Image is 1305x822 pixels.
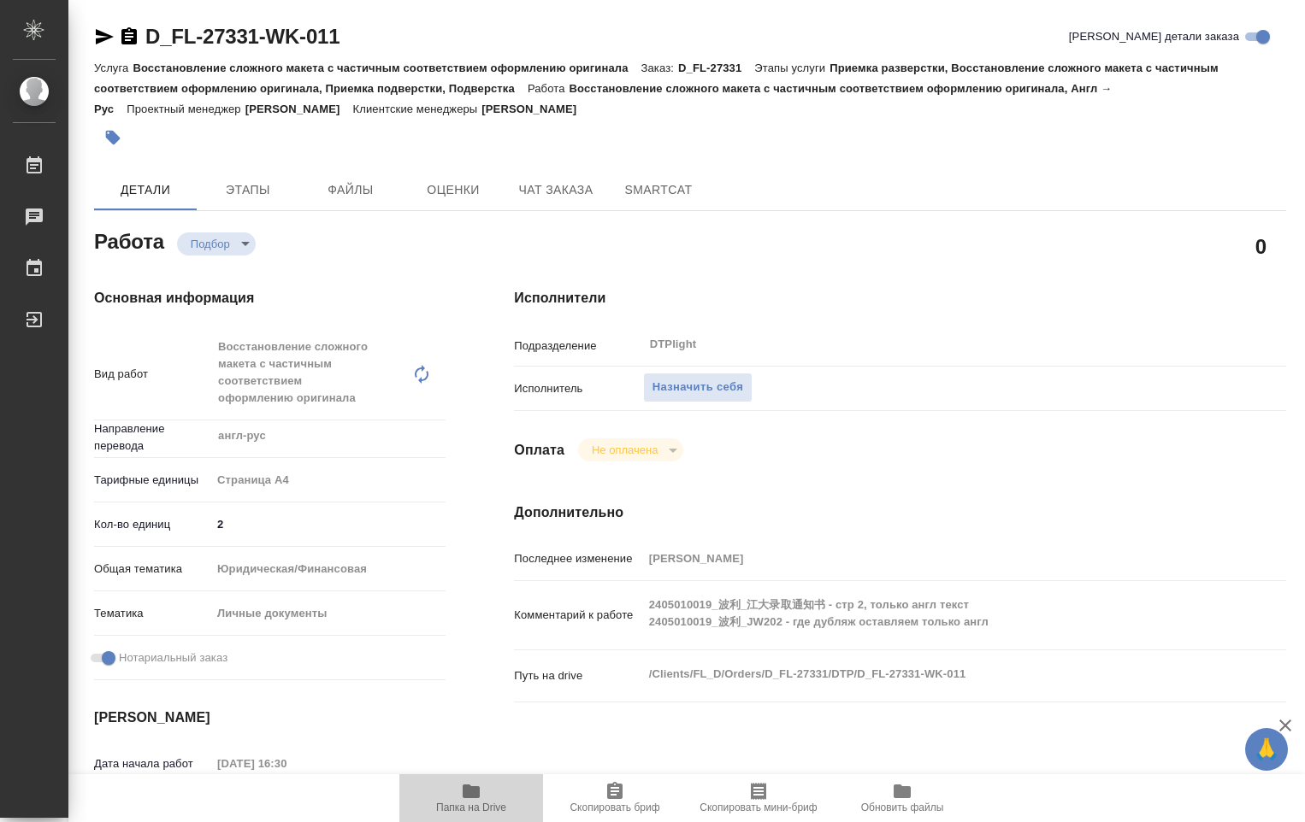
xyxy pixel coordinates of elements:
[310,179,392,201] span: Файлы
[514,550,642,567] p: Последнее изменение
[570,801,659,813] span: Скопировать бриф
[211,466,446,495] div: Страница А4
[643,546,1222,571] input: Пустое поле
[861,801,944,813] span: Обновить файлы
[94,516,211,533] p: Кол-во единиц
[617,179,700,201] span: SmartCat
[94,225,164,255] h2: Работа
[643,373,753,402] button: Назначить себя
[514,338,642,355] p: Подразделение
[207,179,289,201] span: Этапы
[1245,728,1288,771] button: 🙏
[119,26,139,47] button: Скопировать ссылку
[514,502,1286,523] h4: Дополнительно
[515,179,597,201] span: Чат заказа
[133,62,641,74] p: Восстановление сложного макета с частичным соответствием оформлению оригинала
[94,420,211,455] p: Направление перевода
[1255,232,1267,261] h2: 0
[119,649,227,666] span: Нотариальный заказ
[514,440,564,461] h4: Оплата
[94,119,132,156] button: Добавить тэг
[94,561,211,578] p: Общая тематика
[643,660,1222,689] textarea: /Clients/FL_D/Orders/D_FL-27331/DTP/D_FL-27331-WK-011
[641,62,678,74] p: Заказ:
[514,607,642,624] p: Комментарий к работе
[211,751,361,776] input: Пустое поле
[481,103,589,115] p: [PERSON_NAME]
[1252,731,1281,767] span: 🙏
[578,438,683,461] div: Подбор
[528,82,570,95] p: Работа
[94,288,446,308] h4: Основная информация
[211,599,446,628] div: Личные документы
[543,774,687,822] button: Скопировать бриф
[211,512,446,537] input: ✎ Введи что-нибудь
[145,25,340,48] a: D_FL-27331-WK-011
[94,605,211,622] p: Тематика
[1069,28,1239,45] span: [PERSON_NAME] детали заказа
[514,380,642,397] p: Исполнитель
[587,443,663,457] button: Не оплачена
[177,232,256,255] div: Подбор
[514,667,642,684] p: Путь на drive
[127,103,245,115] p: Проектный менеджер
[94,26,115,47] button: Скопировать ссылку для ЯМессенджера
[245,103,353,115] p: [PERSON_NAME]
[412,179,494,201] span: Оценки
[830,774,974,822] button: Обновить файлы
[211,555,446,584] div: Юридическая/Финансовая
[678,62,754,74] p: D_FL-27331
[94,708,446,728] h4: [PERSON_NAME]
[94,755,211,772] p: Дата начала работ
[353,103,482,115] p: Клиентские менеджеры
[104,179,186,201] span: Детали
[687,774,830,822] button: Скопировать мини-бриф
[94,62,133,74] p: Услуга
[94,366,211,383] p: Вид работ
[754,62,830,74] p: Этапы услуги
[652,378,743,397] span: Назначить себя
[700,801,817,813] span: Скопировать мини-бриф
[436,801,506,813] span: Папка на Drive
[186,237,235,251] button: Подбор
[514,288,1286,308] h4: Исполнители
[94,472,211,489] p: Тарифные единицы
[94,82,1112,115] p: Восстановление сложного макета с частичным соответствием оформлению оригинала, Англ → Рус
[399,774,543,822] button: Папка на Drive
[643,590,1222,637] textarea: 2405010019_波利_江大录取通知书 - стр 2, только англ текст 2405010019_波利_JW202 - где дубляж оставляем тольк...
